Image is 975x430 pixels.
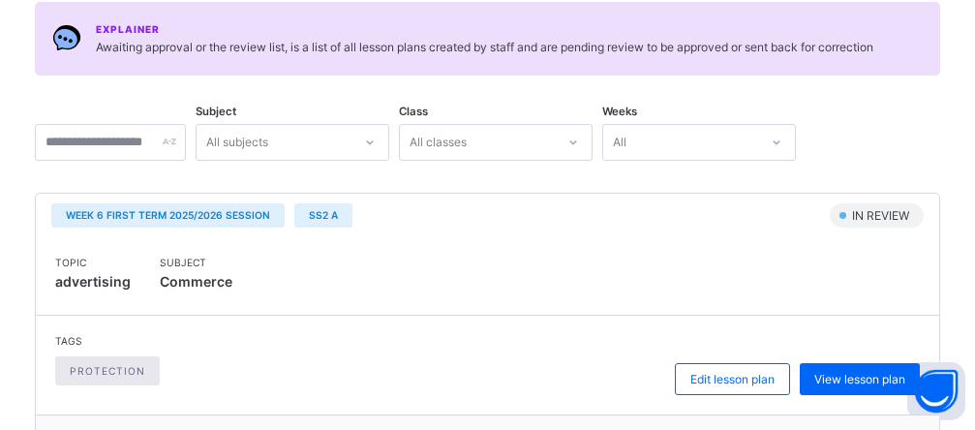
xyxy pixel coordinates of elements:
span: Subject [196,105,236,118]
span: Week 6 First term 2025/2026 Session [66,209,270,221]
span: Awaiting approval or the review list, is a list of all lesson plans created by staff and are pend... [96,40,873,54]
span: SS2 A [309,209,338,221]
span: advertising [55,273,131,290]
span: Explainer [96,23,160,35]
span: protection [70,365,145,377]
span: Weeks [602,105,637,118]
span: Edit lesson plan [690,372,775,386]
div: All [613,124,626,161]
span: Subject [160,257,232,268]
span: Topic [55,257,131,268]
span: Tags [55,335,169,347]
div: All subjects [206,124,268,161]
span: IN REVIEW [850,208,915,223]
div: All classes [410,124,467,161]
span: Commerce [160,268,232,295]
span: View lesson plan [814,372,905,386]
span: Class [399,105,428,118]
img: Chat.054c5d80b312491b9f15f6fadeacdca6.svg [52,23,81,52]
